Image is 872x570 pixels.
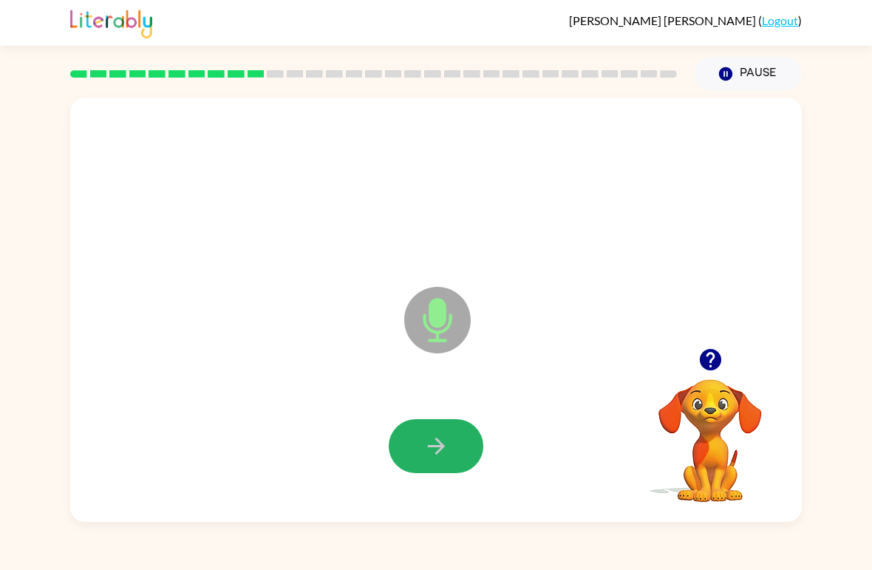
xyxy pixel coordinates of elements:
a: Logout [762,13,798,27]
span: [PERSON_NAME] [PERSON_NAME] [569,13,758,27]
img: Literably [70,6,152,38]
button: Pause [695,57,802,91]
video: Your browser must support playing .mp4 files to use Literably. Please try using another browser. [636,356,784,504]
div: ( ) [569,13,802,27]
